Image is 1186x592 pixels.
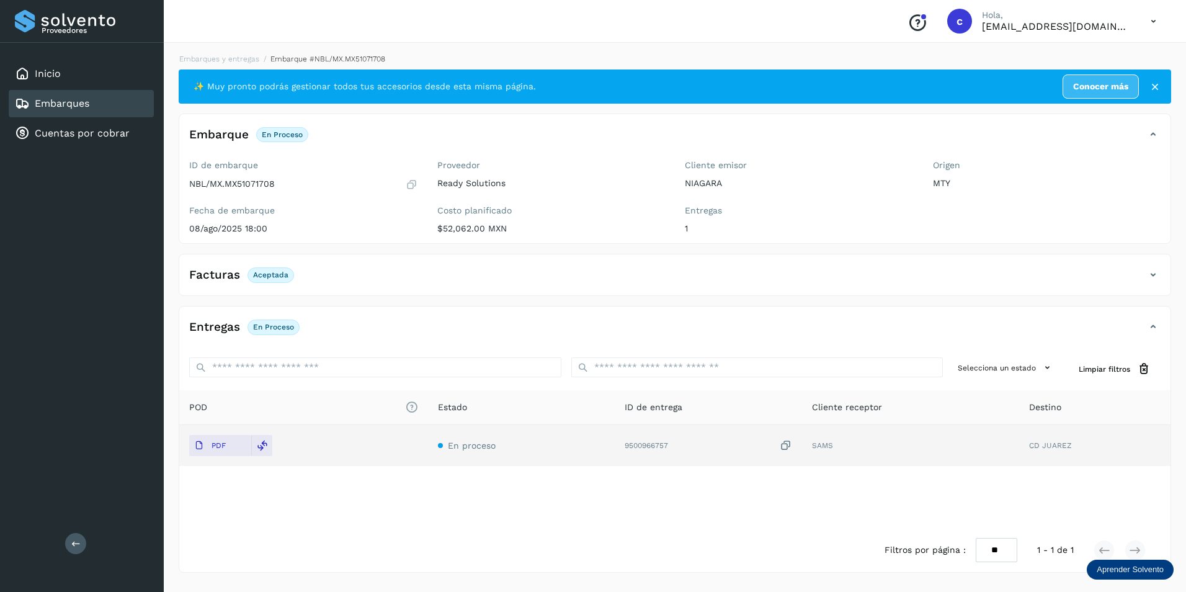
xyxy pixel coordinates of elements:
p: NIAGARA [685,178,913,189]
div: Inicio [9,60,154,87]
label: Proveedor [437,160,666,171]
button: Selecciona un estado [953,357,1059,378]
h4: Embarque [189,128,249,142]
p: Ready Solutions [437,178,666,189]
a: Embarques y entregas [179,55,259,63]
p: Aceptada [253,271,288,279]
a: Embarques [35,97,89,109]
div: 9500966757 [625,439,792,452]
p: cuentasxcobrar@readysolutions.com.mx [982,20,1131,32]
label: ID de embarque [189,160,417,171]
p: Proveedores [42,26,149,35]
label: Entregas [685,205,913,216]
a: Cuentas por cobrar [35,127,130,139]
div: EntregasEn proceso [179,316,1170,348]
label: Cliente emisor [685,160,913,171]
span: ID de entrega [625,401,682,414]
span: 1 - 1 de 1 [1037,544,1074,557]
div: Aprender Solvento [1087,560,1174,580]
p: En proceso [253,323,294,331]
span: Destino [1029,401,1061,414]
span: Cliente receptor [812,401,882,414]
p: NBL/MX.MX51071708 [189,179,275,189]
td: CD JUAREZ [1019,425,1170,466]
a: Inicio [35,68,61,79]
a: Conocer más [1063,74,1139,99]
p: 08/ago/2025 18:00 [189,223,417,234]
p: PDF [212,441,226,450]
span: Embarque #NBL/MX.MX51071708 [270,55,385,63]
label: Costo planificado [437,205,666,216]
div: Embarques [9,90,154,117]
span: En proceso [448,441,496,451]
button: PDF [189,435,251,456]
td: SAMS [802,425,1019,466]
button: Limpiar filtros [1069,357,1161,380]
p: $52,062.00 MXN [437,223,666,234]
span: POD [189,401,418,414]
h4: Entregas [189,320,240,334]
span: Filtros por página : [885,544,966,557]
label: Fecha de embarque [189,205,417,216]
label: Origen [933,160,1161,171]
span: Limpiar filtros [1079,364,1130,375]
p: MTY [933,178,1161,189]
div: Cuentas por cobrar [9,120,154,147]
span: ✨ Muy pronto podrás gestionar todos tus accesorios desde esta misma página. [194,80,536,93]
p: Hola, [982,10,1131,20]
p: 1 [685,223,913,234]
span: Estado [438,401,467,414]
div: FacturasAceptada [179,264,1170,295]
nav: breadcrumb [179,53,1171,65]
p: En proceso [262,130,303,139]
div: EmbarqueEn proceso [179,124,1170,155]
h4: Facturas [189,268,240,282]
div: Reemplazar POD [251,435,272,456]
p: Aprender Solvento [1097,565,1164,575]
